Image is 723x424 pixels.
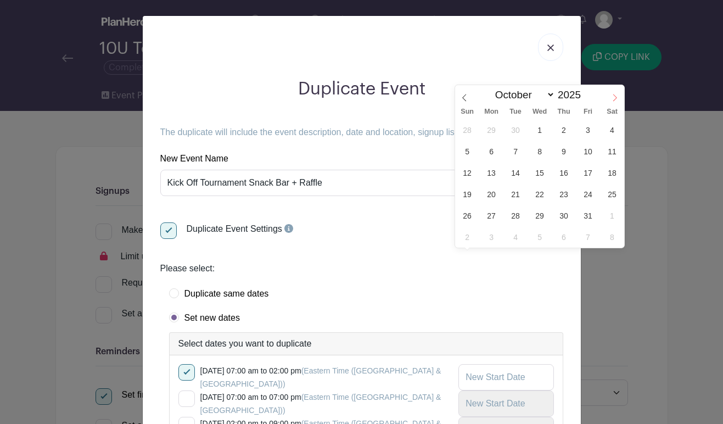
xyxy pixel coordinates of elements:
[577,183,598,205] span: October 24, 2025
[577,119,598,141] span: October 3, 2025
[479,108,503,115] span: Mon
[169,313,240,323] label: Set new dates
[577,205,598,226] span: October 31, 2025
[547,44,554,51] img: close_button-5f87c8562297e5c2d7936805f587ecaba9071eb48480494691a3f1689db116b3.svg
[160,79,563,99] h2: Duplicate Event
[577,162,598,183] span: October 17, 2025
[529,141,551,162] span: October 8, 2025
[577,226,598,248] span: November 7, 2025
[505,141,526,162] span: October 7, 2025
[601,119,623,141] span: October 4, 2025
[553,205,575,226] span: October 30, 2025
[503,108,528,115] span: Tue
[458,364,553,390] input: New Start Date
[160,126,563,139] p: The duplicate will include the event description, date and location, signup lists and event setti...
[529,226,551,248] span: November 5, 2025
[200,366,441,388] small: [DATE] 07:00 am to 02:00 pm
[505,226,526,248] span: November 4, 2025
[455,108,479,115] span: Sun
[601,226,623,248] span: November 8, 2025
[481,162,502,183] span: October 13, 2025
[553,162,575,183] span: October 16, 2025
[457,162,478,183] span: October 12, 2025
[200,393,441,415] span: (Eastern Time ([GEOGRAPHIC_DATA] & [GEOGRAPHIC_DATA]))
[160,152,229,165] label: New Event Name
[457,226,478,248] span: November 2, 2025
[481,119,502,141] span: September 29, 2025
[529,162,551,183] span: October 15, 2025
[576,108,600,115] span: Fri
[457,119,478,141] span: September 28, 2025
[200,393,441,415] small: [DATE] 07:00 am to 07:00 pm
[601,183,623,205] span: October 25, 2025
[529,205,551,226] span: October 29, 2025
[553,183,575,205] span: October 23, 2025
[481,205,502,226] span: October 27, 2025
[601,162,623,183] span: October 18, 2025
[553,141,575,162] span: October 9, 2025
[529,183,551,205] span: October 22, 2025
[552,108,576,115] span: Thu
[200,366,441,388] span: (Eastern Time ([GEOGRAPHIC_DATA] & [GEOGRAPHIC_DATA]))
[481,226,502,248] span: November 3, 2025
[600,108,624,115] span: Sat
[160,262,563,275] div: Please select:
[505,119,526,141] span: September 30, 2025
[601,141,623,162] span: October 11, 2025
[505,162,526,183] span: October 14, 2025
[553,226,575,248] span: November 6, 2025
[505,183,526,205] span: October 21, 2025
[553,119,575,141] span: October 2, 2025
[577,141,598,162] span: October 10, 2025
[458,390,553,417] input: New Start Date
[481,183,502,205] span: October 20, 2025
[528,108,552,115] span: Wed
[481,141,502,162] span: October 6, 2025
[505,205,526,226] span: October 28, 2025
[601,205,623,226] span: November 1, 2025
[457,141,478,162] span: October 5, 2025
[457,183,478,205] span: October 19, 2025
[555,89,590,101] input: Year
[169,288,269,299] label: Duplicate same dates
[529,119,551,141] span: October 1, 2025
[490,88,554,101] select: Month
[170,333,563,355] div: Select dates you want to duplicate
[457,205,478,226] span: October 26, 2025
